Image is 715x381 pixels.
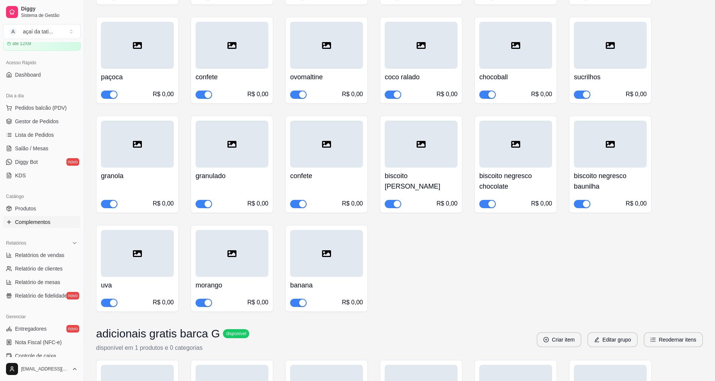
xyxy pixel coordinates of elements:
a: Relatórios de vendas [3,249,81,261]
span: Sistema de Gestão [21,12,78,18]
a: Controle de caixa [3,350,81,362]
h4: granulado [196,171,268,181]
div: R$ 0,00 [247,298,268,307]
a: Produtos [3,203,81,215]
span: Relatório de fidelidade [15,292,67,299]
div: R$ 0,00 [342,199,363,208]
a: Complementos [3,216,81,228]
span: Nota Fiscal (NFC-e) [15,339,62,346]
button: Select a team [3,24,81,39]
p: disponível em 1 produtos e 0 categorias [96,343,249,352]
span: Pedidos balcão (PDV) [15,104,67,112]
div: açaí da tati ... [23,28,53,35]
span: Entregadores [15,325,47,333]
div: R$ 0,00 [153,298,174,307]
a: Relatório de fidelidadenovo [3,290,81,302]
span: disponível [224,331,248,337]
span: Relatórios [6,240,26,246]
span: Gestor de Pedidos [15,118,59,125]
h4: confete [196,72,268,82]
div: R$ 0,00 [531,90,552,99]
a: DiggySistema de Gestão [3,3,81,21]
h4: confete [290,171,363,181]
h4: paçoca [101,72,174,82]
button: [EMAIL_ADDRESS][DOMAIN_NAME] [3,360,81,378]
h4: morango [196,280,268,290]
span: Relatórios de vendas [15,251,65,259]
span: Produtos [15,205,36,212]
h4: sucrilhos [574,72,647,82]
span: Relatório de clientes [15,265,63,272]
div: R$ 0,00 [247,90,268,99]
div: R$ 0,00 [626,90,647,99]
button: editEditar grupo [587,332,638,347]
span: [EMAIL_ADDRESS][DOMAIN_NAME] [21,366,69,372]
a: Gestor de Pedidos [3,115,81,127]
span: Dashboard [15,71,41,79]
article: até 12/09 [12,41,31,47]
a: Dashboard [3,69,81,81]
a: Lista de Pedidos [3,129,81,141]
div: R$ 0,00 [531,199,552,208]
span: A [9,28,17,35]
a: Entregadoresnovo [3,323,81,335]
h4: biscoito [PERSON_NAME] [385,171,458,192]
div: R$ 0,00 [342,90,363,99]
div: Dia a dia [3,90,81,102]
div: Catálogo [3,190,81,203]
div: Gerenciar [3,311,81,323]
span: Diggy [21,6,78,12]
div: R$ 0,00 [437,90,458,99]
a: Nota Fiscal (NFC-e) [3,336,81,348]
div: R$ 0,00 [153,199,174,208]
h4: chocoball [479,72,552,82]
div: R$ 0,00 [626,199,647,208]
span: Diggy Bot [15,158,38,166]
h4: coco ralado [385,72,458,82]
h4: biscoito negresco chocolate [479,171,552,192]
a: Relatório de mesas [3,276,81,288]
div: R$ 0,00 [342,298,363,307]
h4: banana [290,280,363,290]
a: Salão / Mesas [3,142,81,154]
span: KDS [15,172,26,179]
button: Pedidos balcão (PDV) [3,102,81,114]
a: KDS [3,169,81,181]
div: R$ 0,00 [247,199,268,208]
span: Controle de caixa [15,352,56,360]
h4: uva [101,280,174,290]
span: Salão / Mesas [15,145,48,152]
span: plus-circle [543,337,549,342]
h4: biscoito negresco baunilha [574,171,647,192]
span: Complementos [15,218,50,226]
a: Relatório de clientes [3,263,81,275]
div: R$ 0,00 [153,90,174,99]
div: Acesso Rápido [3,57,81,69]
div: R$ 0,00 [437,199,458,208]
span: Lista de Pedidos [15,131,54,139]
span: Relatório de mesas [15,278,60,286]
button: plus-circleCriar item [537,332,581,347]
h4: granola [101,171,174,181]
span: edit [594,337,599,342]
a: Diggy Botnovo [3,156,81,168]
h3: adicionais gratis barca G [96,327,220,340]
h4: ovomaltine [290,72,363,82]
